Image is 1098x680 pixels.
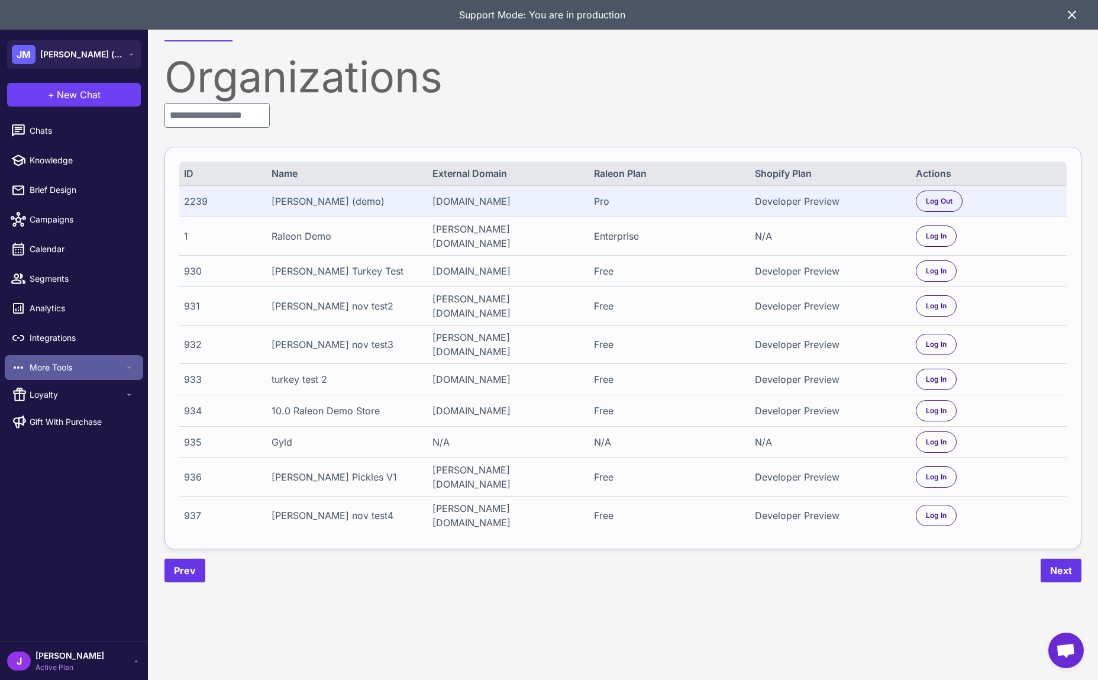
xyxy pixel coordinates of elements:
button: JM[PERSON_NAME] (demo) [7,40,141,69]
div: Enterprise [594,229,740,243]
div: [PERSON_NAME][DOMAIN_NAME] [432,330,579,359]
div: 937 [184,508,257,523]
div: Shopify Plan [755,166,901,181]
div: Developer Preview [755,264,901,278]
div: Developer Preview [755,470,901,484]
div: turkey test 2 [272,372,418,386]
span: Integrations [30,331,134,344]
div: [PERSON_NAME] nov test2 [272,299,418,313]
div: Pro [594,194,740,208]
a: Integrations [5,326,143,350]
span: Log In [926,510,947,521]
div: [DOMAIN_NAME] [432,372,579,386]
div: 934 [184,404,257,418]
div: [PERSON_NAME] Turkey Test [272,264,418,278]
div: ID [184,166,257,181]
button: Next [1041,559,1081,582]
span: [PERSON_NAME] [35,649,104,662]
span: Log In [926,472,947,482]
div: [DOMAIN_NAME] [432,264,579,278]
div: Developer Preview [755,372,901,386]
div: 10.0 Raleon Demo Store [272,404,418,418]
div: Free [594,404,740,418]
span: Brief Design [30,183,134,196]
span: Log In [926,437,947,447]
div: N/A [755,229,901,243]
div: Developer Preview [755,194,901,208]
div: 2239 [184,194,257,208]
div: 936 [184,470,257,484]
span: [PERSON_NAME] (demo) [40,48,123,61]
div: 1 [184,229,257,243]
div: Developer Preview [755,337,901,352]
a: Gift With Purchase [5,410,143,434]
a: Campaigns [5,207,143,232]
div: Free [594,470,740,484]
span: Knowledge [30,154,134,167]
div: 935 [184,435,257,449]
div: [PERSON_NAME] nov test4 [272,508,418,523]
div: Free [594,508,740,523]
span: + [48,88,54,102]
div: 932 [184,337,257,352]
div: Developer Preview [755,299,901,313]
span: Campaigns [30,213,134,226]
span: More Tools [30,361,124,374]
span: Log Out [926,196,952,207]
div: External Domain [432,166,579,181]
span: Analytics [30,302,134,315]
div: Raleon Demo [272,229,418,243]
span: Log In [926,266,947,276]
span: New Chat [57,88,101,102]
a: Calendar [5,237,143,262]
div: N/A [432,435,579,449]
div: JM [12,45,35,64]
div: [PERSON_NAME] (demo) [272,194,418,208]
div: Free [594,264,740,278]
div: Developer Preview [755,508,901,523]
span: Calendar [30,243,134,256]
div: Gyld [272,435,418,449]
button: Prev [164,559,205,582]
div: Developer Preview [755,404,901,418]
span: Log In [926,374,947,385]
span: Gift With Purchase [30,415,102,428]
a: Segments [5,266,143,291]
div: 931 [184,299,257,313]
div: [PERSON_NAME] Pickles V1 [272,470,418,484]
div: Raleon Plan [594,166,740,181]
span: Chats [30,124,134,137]
a: Open chat [1048,633,1084,668]
a: Chats [5,118,143,143]
div: Organizations [164,56,1081,98]
div: [PERSON_NAME][DOMAIN_NAME] [432,292,579,320]
div: Free [594,337,740,352]
span: Log In [926,405,947,416]
div: N/A [755,435,901,449]
a: Brief Design [5,178,143,202]
div: Free [594,299,740,313]
div: Name [272,166,418,181]
div: Actions [916,166,1062,181]
span: Loyalty [30,388,124,401]
span: Segments [30,272,134,285]
div: J [7,652,31,671]
div: 930 [184,264,257,278]
div: [DOMAIN_NAME] [432,194,579,208]
div: [DOMAIN_NAME] [432,404,579,418]
a: Analytics [5,296,143,321]
div: Free [594,372,740,386]
span: Log In [926,301,947,311]
span: Log In [926,339,947,350]
a: Knowledge [5,148,143,173]
span: Log In [926,231,947,241]
div: 933 [184,372,257,386]
div: N/A [594,435,740,449]
span: Active Plan [35,662,104,673]
div: [PERSON_NAME][DOMAIN_NAME] [432,501,579,530]
div: [PERSON_NAME][DOMAIN_NAME] [432,222,579,250]
button: +New Chat [7,83,141,107]
div: [PERSON_NAME][DOMAIN_NAME] [432,463,579,491]
div: [PERSON_NAME] nov test3 [272,337,418,352]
